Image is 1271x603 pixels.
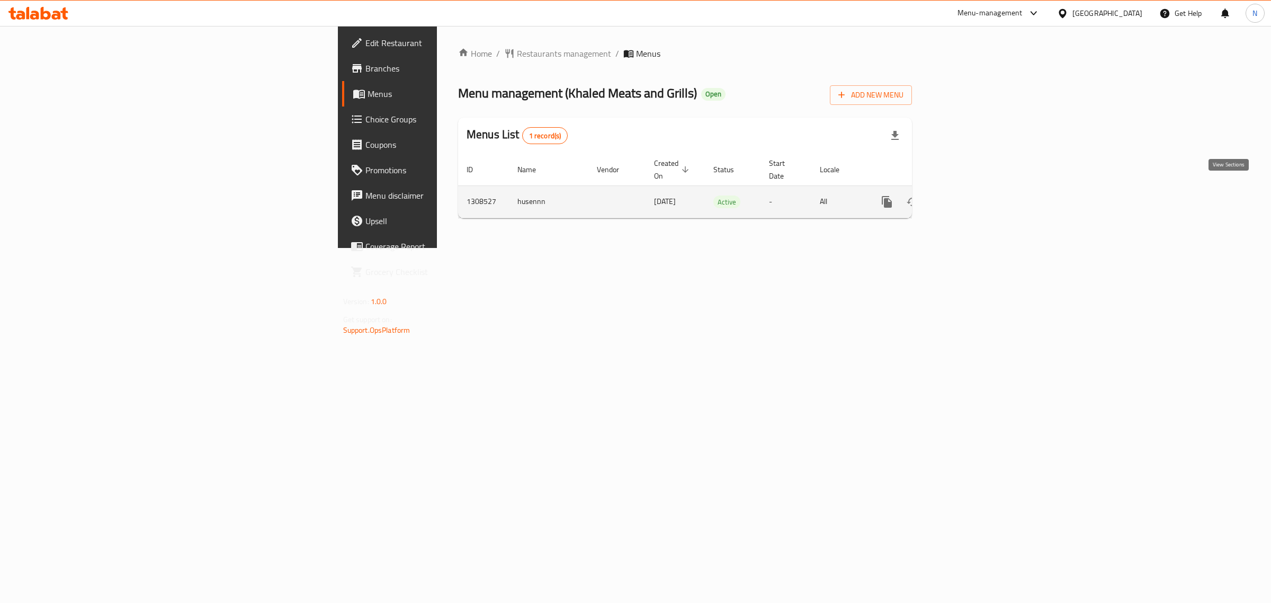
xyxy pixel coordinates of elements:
a: Choice Groups [342,107,550,132]
span: 1.0.0 [371,295,387,308]
span: Edit Restaurant [365,37,542,49]
h2: Menus List [467,127,568,144]
nav: breadcrumb [458,47,912,60]
span: Promotions [365,164,542,176]
span: Grocery Checklist [365,265,542,278]
td: All [811,185,866,218]
div: Menu-management [957,7,1023,20]
div: [GEOGRAPHIC_DATA] [1072,7,1142,19]
span: Choice Groups [365,113,542,126]
a: Promotions [342,157,550,183]
span: N [1252,7,1257,19]
a: Coupons [342,132,550,157]
div: Open [701,88,726,101]
span: Get support on: [343,313,392,326]
div: Total records count [522,127,568,144]
span: Upsell [365,215,542,227]
div: Export file [882,123,908,148]
a: Branches [342,56,550,81]
span: Restaurants management [517,47,611,60]
a: Menus [342,81,550,107]
span: Coverage Report [365,240,542,253]
button: Change Status [900,189,925,215]
li: / [615,47,619,60]
th: Actions [866,154,984,186]
span: Branches [365,62,542,75]
a: Support.OpsPlatform [343,323,410,337]
span: Menus [368,87,542,100]
button: Add New Menu [830,85,912,105]
span: Created On [654,157,692,182]
span: Menus [636,47,660,60]
span: Open [701,90,726,99]
a: Coverage Report [342,234,550,259]
div: Active [713,196,740,208]
span: Start Date [769,157,799,182]
span: ID [467,163,487,176]
span: Active [713,196,740,208]
span: Coupons [365,138,542,151]
a: Edit Restaurant [342,30,550,56]
a: Grocery Checklist [342,259,550,285]
span: Name [517,163,550,176]
a: Menu disclaimer [342,183,550,208]
span: Vendor [597,163,633,176]
span: Menu management ( Khaled Meats and Grills ) [458,81,697,105]
span: Menu disclaimer [365,189,542,202]
span: Locale [820,163,853,176]
span: Add New Menu [838,88,903,102]
span: Version: [343,295,369,308]
a: Restaurants management [504,47,611,60]
table: enhanced table [458,154,984,218]
span: 1 record(s) [523,131,568,141]
a: Upsell [342,208,550,234]
span: [DATE] [654,194,676,208]
button: more [874,189,900,215]
td: - [760,185,811,218]
span: Status [713,163,748,176]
